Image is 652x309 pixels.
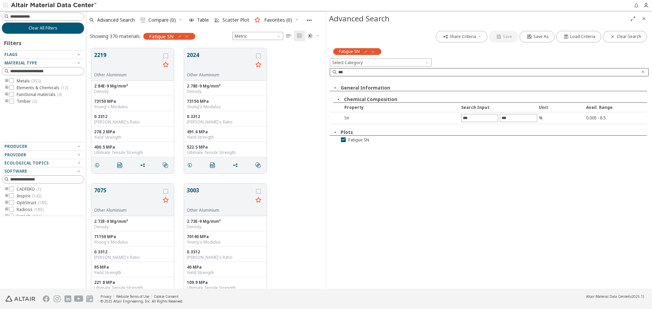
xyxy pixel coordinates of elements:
[187,135,264,140] div: Yield Strength
[187,99,264,104] div: 73150 MPa
[91,158,106,172] button: Details
[17,92,62,97] span: Functional materials
[187,72,253,78] div: Other Aluminium
[94,219,171,224] div: 2.72E-9 Mg/mm³
[2,142,84,151] button: Producer
[187,150,264,155] div: Ultimate Tensile Strength
[4,207,9,212] i: toogle group
[160,195,171,206] button: Favorite
[461,104,537,110] div: Search Input
[489,31,518,42] button: Save
[86,43,326,289] div: grid
[330,58,432,66] span: Select Category
[94,186,160,208] button: 7075
[163,162,168,168] i: 
[31,78,41,84] span: ( 352 )
[94,239,171,245] div: Young's Modulus
[160,60,171,71] button: Favorite
[187,83,264,89] div: 2.78E-9 Mg/mm³
[341,85,390,91] button: General Information
[232,32,283,40] span: Metric
[94,285,171,291] div: Ultimate Tensile Strength
[154,294,179,299] a: Cookie Consent
[586,104,647,110] div: Avail. Range
[187,280,264,285] div: 109.9 MPa
[4,193,9,199] i: toogle group
[230,158,244,172] button: Share
[17,193,41,199] span: Inspire
[187,208,253,213] div: Other Aluminium
[94,99,171,104] div: 73150 MPa
[4,200,9,206] i: toogle group
[252,158,267,172] button: Similar search
[94,270,171,275] div: Yield Strength
[94,104,171,110] div: Young's Modulus
[2,34,25,50] div: Filters
[586,115,647,121] div: 0.005 - 8.5
[94,135,171,140] div: Yield Strength
[533,34,549,39] span: Save As
[187,285,264,291] div: Ultimate Tensile Strength
[187,249,264,255] div: 0.3312
[329,13,628,24] div: Advanced Search
[11,2,97,9] img: Altair Material Data Center
[101,294,111,299] a: Privacy
[570,34,595,39] span: Load Criteria
[187,104,264,110] div: Young's Modulus
[4,160,49,166] span: Ecological Topics
[207,158,221,172] button: PDF Download
[94,72,160,78] div: Other Aluminium
[4,168,27,174] span: Software
[94,89,171,94] div: Density
[264,18,292,22] span: Favorites (0)
[187,129,264,135] div: 491.6 MPa
[586,294,629,299] span: Altair Material Data Center
[222,18,249,22] span: Scatter Plot
[57,92,62,97] span: ( 4 )
[187,255,264,260] div: [PERSON_NAME]'s Ratio
[450,34,476,39] span: Share Criteria
[603,31,647,42] button: Clear Search
[294,31,305,41] button: Tile View
[586,294,644,299] div: (v2025.1)
[344,96,397,102] button: Chemical Composition
[556,31,601,42] button: Load Criteria
[160,158,174,172] button: Similar search
[94,119,171,125] div: [PERSON_NAME]'s Ratio
[4,99,9,104] i: toogle group
[187,144,264,150] div: 522.5 MPa
[2,59,84,67] button: Material Type
[4,187,9,192] i: toogle group
[4,143,27,149] span: Producer
[286,33,291,39] i: 
[140,17,146,23] i: 
[187,224,264,230] div: Density
[4,152,26,158] span: Provider
[210,162,215,168] i: 
[187,239,264,245] div: Young's Modulus
[4,92,9,97] i: toogle group
[148,18,176,22] span: Compare (0)
[29,25,57,31] span: Clear All Filters
[17,78,41,84] span: Metals
[2,151,84,159] button: Provider
[114,158,128,172] button: PDF Download
[94,83,171,89] div: 2.84E-9 Mg/mm³
[94,249,171,255] div: 0.3312
[117,162,123,168] i: 
[137,158,151,172] button: Share
[94,255,171,260] div: [PERSON_NAME]'s Ratio
[4,78,9,84] i: toogle group
[94,280,171,285] div: 221.8 MPa
[187,119,264,125] div: [PERSON_NAME]'s Ratio
[2,22,84,34] button: Clear All Filters
[187,265,264,270] div: 40 MPa
[232,32,283,40] div: Unit System
[17,99,37,104] span: Timber
[638,13,649,24] button: Close
[4,52,17,57] span: Flags
[305,31,323,41] button: Theme
[36,186,41,192] span: ( 1 )
[339,49,360,55] span: Fatigue SN
[94,129,171,135] div: 278.2 MPa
